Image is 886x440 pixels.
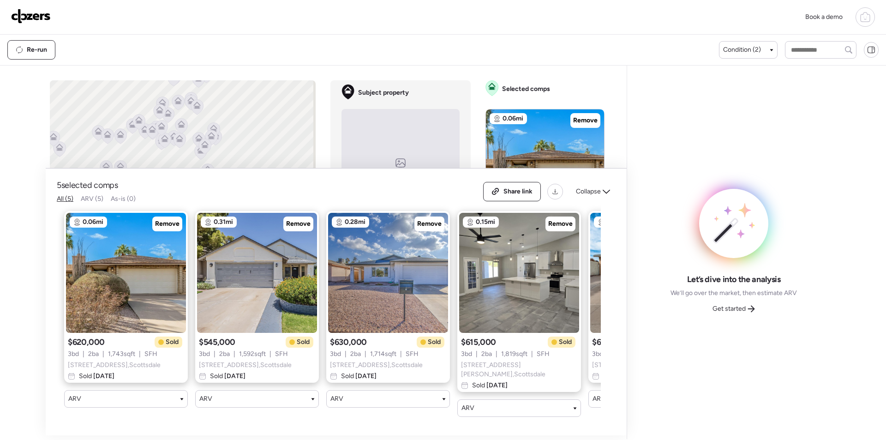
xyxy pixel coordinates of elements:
span: Sold [210,372,245,381]
span: 3 bd [592,350,603,359]
span: Re-run [27,45,47,54]
span: Selected comps [502,84,550,94]
span: [DATE] [92,372,114,380]
span: $620,000 [68,337,105,348]
span: Sold [472,381,508,390]
span: 5 selected comps [57,180,118,191]
span: ARV [330,394,343,404]
span: Remove [548,219,573,229]
span: 3 bd [330,350,341,359]
span: $630,000 [330,337,367,348]
span: 2 ba [481,350,492,359]
span: Get started [712,304,746,313]
span: 2 ba [350,350,361,359]
span: | [102,350,104,359]
span: [STREET_ADDRESS] , Scottsdale [592,361,685,370]
span: $615,000 [461,337,496,348]
span: ARV [461,404,474,413]
span: 2 ba [219,350,230,359]
span: 1,819 sqft [501,350,527,359]
span: | [139,350,141,359]
span: [STREET_ADDRESS][PERSON_NAME] , Scottsdale [461,361,577,379]
span: We’ll go over the market, then estimate ARV [670,289,797,298]
span: 0.31mi [214,217,233,227]
span: Collapse [576,187,601,196]
span: | [233,350,235,359]
span: 0.15mi [476,217,495,227]
span: | [83,350,84,359]
span: Remove [155,219,180,229]
span: $545,000 [199,337,235,348]
span: | [345,350,347,359]
span: 0.28mi [345,217,365,227]
span: All (5) [57,195,73,203]
span: [STREET_ADDRESS] , Scottsdale [68,361,161,370]
span: 3 bd [461,350,472,359]
span: 3 bd [68,350,79,359]
span: [DATE] [485,381,508,389]
span: $600,000 [592,337,630,348]
span: Remove [286,219,311,229]
span: SFH [275,350,288,359]
span: Sold [297,338,310,347]
span: ARV [68,394,81,404]
span: [STREET_ADDRESS] , Scottsdale [330,361,423,370]
span: Book a demo [805,13,843,21]
span: 0.06mi [503,114,523,123]
span: Remove [417,219,442,229]
span: No image [390,168,411,175]
span: SFH [406,350,419,359]
span: Sold [559,338,572,347]
span: 1,592 sqft [239,350,266,359]
span: Remove [573,116,598,125]
span: SFH [144,350,157,359]
span: SFH [537,350,550,359]
span: 0.06mi [83,217,103,227]
span: | [214,350,216,359]
span: Sold [428,338,441,347]
span: 1,743 sqft [108,350,135,359]
span: As-is (0) [111,195,136,203]
span: ARV [199,394,212,404]
img: Logo [11,9,51,24]
span: | [365,350,366,359]
span: | [496,350,497,359]
span: ARV (5) [81,195,103,203]
span: Share link [503,187,533,196]
span: [STREET_ADDRESS] , Scottsdale [199,361,292,370]
span: 2 ba [88,350,99,359]
span: Sold [341,372,377,381]
span: | [476,350,478,359]
span: ARV [593,394,605,404]
span: [DATE] [354,372,377,380]
span: Condition (2) [723,45,761,54]
span: 3 bd [199,350,210,359]
span: Let’s dive into the analysis [687,274,781,285]
span: | [400,350,402,359]
span: | [269,350,271,359]
span: Sold [166,338,179,347]
span: 1,714 sqft [370,350,396,359]
span: Subject property [358,88,409,97]
span: Sold [79,372,114,381]
span: [DATE] [223,372,245,380]
span: | [531,350,533,359]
